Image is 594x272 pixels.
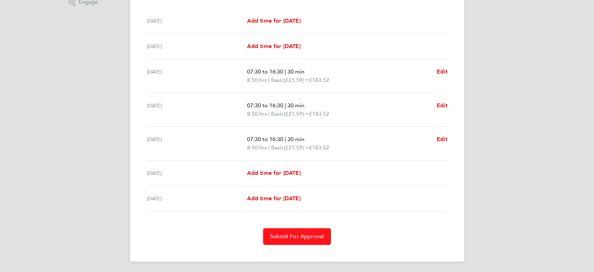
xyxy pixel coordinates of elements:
span: (£21.59) = [284,77,309,83]
button: Submit For Approval [263,228,331,245]
span: Edit [437,136,448,142]
span: (£21.59) = [284,110,309,117]
a: Edit [437,101,448,110]
span: 30 min [287,68,304,75]
span: £183.52 [309,110,329,117]
div: [DATE] [147,135,247,152]
span: | [284,136,286,142]
span: Add time for [DATE] [247,195,300,202]
span: 8.50 hrs [247,144,267,151]
div: [DATE] [147,169,247,177]
span: £183.52 [309,77,329,83]
div: [DATE] [147,17,247,25]
a: Edit [437,68,448,76]
span: Basic [271,76,284,84]
div: [DATE] [147,101,247,118]
span: Basic [271,143,284,152]
span: 30 min [287,136,304,142]
span: | [268,144,269,151]
span: 30 min [287,102,304,109]
span: 07:30 to 16:30 [247,102,283,109]
div: [DATE] [147,68,247,84]
span: | [268,77,269,83]
a: Add time for [DATE] [247,194,300,203]
span: 8.50 hrs [247,110,267,117]
span: Add time for [DATE] [247,170,300,176]
div: [DATE] [147,42,247,50]
span: 07:30 to 16:30 [247,68,283,75]
div: [DATE] [147,194,247,203]
span: | [284,102,286,109]
span: Basic [271,110,284,118]
span: Edit [437,102,448,109]
span: Submit For Approval [270,233,324,240]
span: 07:30 to 16:30 [247,136,283,142]
span: | [284,68,286,75]
a: Add time for [DATE] [247,169,300,177]
a: Add time for [DATE] [247,17,300,25]
span: £183.52 [309,144,329,151]
span: | [268,110,269,117]
span: Edit [437,68,448,75]
a: Add time for [DATE] [247,42,300,50]
span: Add time for [DATE] [247,17,300,24]
span: Add time for [DATE] [247,43,300,49]
span: (£21.59) = [284,144,309,151]
span: 8.50 hrs [247,77,267,83]
a: Edit [437,135,448,143]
